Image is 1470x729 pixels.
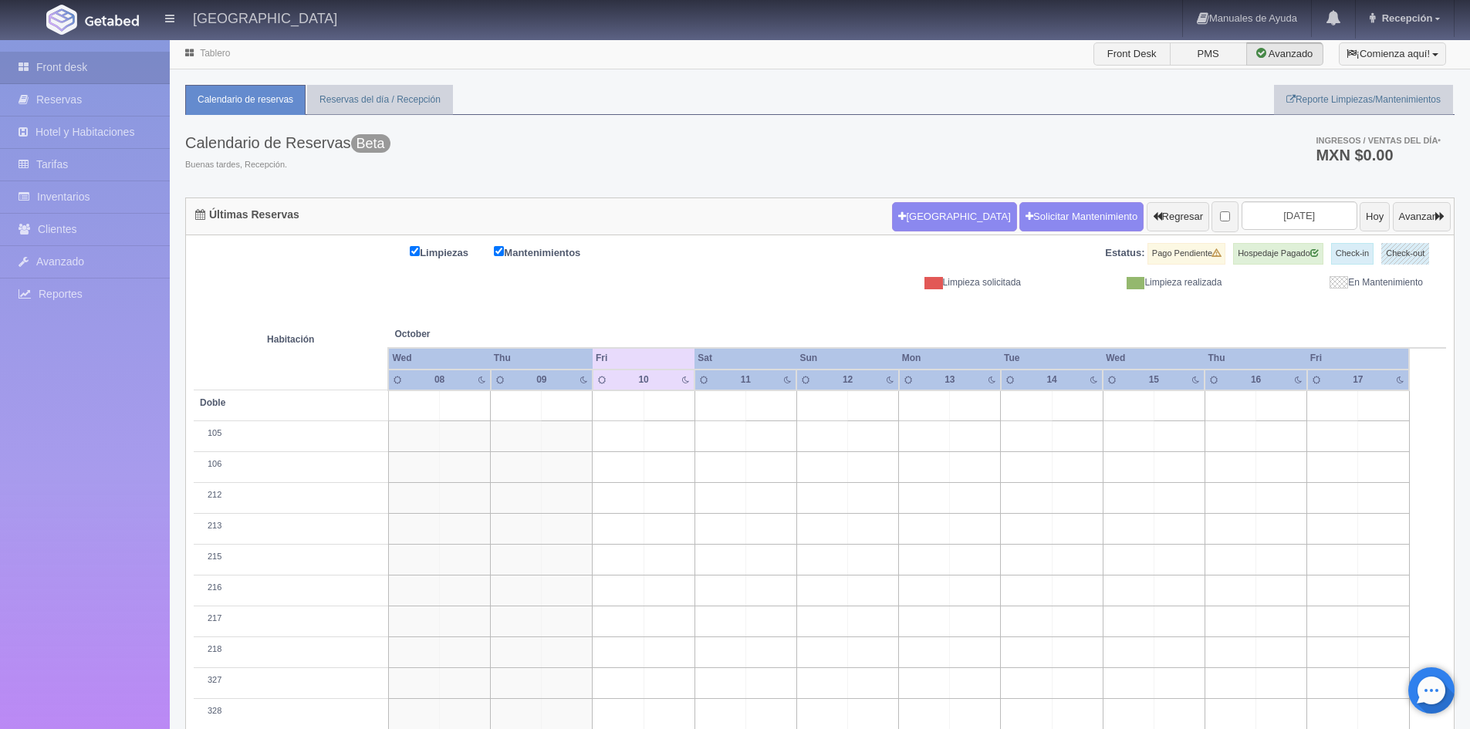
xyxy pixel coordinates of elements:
[185,159,390,171] span: Buenas tardes, Recepción.
[410,243,492,261] label: Limpiezas
[46,5,77,35] img: Getabed
[1205,348,1306,369] th: Thu
[832,276,1032,289] div: Limpieza solicitada
[200,705,382,717] div: 328
[200,458,382,471] div: 106
[1138,373,1170,386] div: 15
[200,674,382,687] div: 327
[494,246,504,256] input: Mantenimientos
[491,348,593,369] th: Thu
[185,85,306,115] a: Calendario de reservas
[1316,147,1441,163] h3: MXN $0.00
[1246,42,1323,66] label: Avanzado
[351,134,390,153] span: Beta
[424,373,455,386] div: 08
[1170,42,1247,66] label: PMS
[1342,373,1374,386] div: 17
[1393,202,1451,231] button: Avanzar
[1147,243,1225,265] label: Pago Pendiente
[796,348,898,369] th: Sun
[1001,348,1103,369] th: Tue
[185,134,390,151] h3: Calendario de Reservas
[200,613,382,625] div: 217
[1240,373,1272,386] div: 16
[200,520,382,532] div: 213
[1233,243,1323,265] label: Hospedaje Pagado
[200,582,382,594] div: 216
[525,373,557,386] div: 09
[730,373,762,386] div: 11
[1307,348,1409,369] th: Fri
[1032,276,1233,289] div: Limpieza realizada
[1147,202,1209,231] button: Regresar
[593,348,694,369] th: Fri
[1360,202,1390,231] button: Hoy
[307,85,453,115] a: Reservas del día / Recepción
[200,489,382,501] div: 212
[200,643,382,656] div: 218
[1339,42,1446,66] button: ¡Comienza aquí!
[200,551,382,563] div: 215
[899,348,1001,369] th: Mon
[934,373,965,386] div: 13
[200,397,225,408] b: Doble
[1093,42,1171,66] label: Front Desk
[267,334,314,345] strong: Habitación
[694,348,796,369] th: Sat
[195,209,299,221] h4: Últimas Reservas
[1036,373,1068,386] div: 14
[85,15,139,26] img: Getabed
[1233,276,1434,289] div: En Mantenimiento
[1103,348,1205,369] th: Wed
[193,8,337,27] h4: [GEOGRAPHIC_DATA]
[200,427,382,440] div: 105
[1378,12,1433,24] span: Recepción
[892,202,1016,231] button: [GEOGRAPHIC_DATA]
[200,48,230,59] a: Tablero
[628,373,660,386] div: 10
[410,246,420,256] input: Limpiezas
[394,328,586,341] span: October
[1331,243,1374,265] label: Check-in
[1316,136,1441,145] span: Ingresos / Ventas del día
[494,243,603,261] label: Mantenimientos
[1274,85,1453,115] a: Reporte Limpiezas/Mantenimientos
[1105,246,1144,261] label: Estatus:
[832,373,863,386] div: 12
[1019,202,1144,231] a: Solicitar Mantenimiento
[388,348,490,369] th: Wed
[1381,243,1429,265] label: Check-out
